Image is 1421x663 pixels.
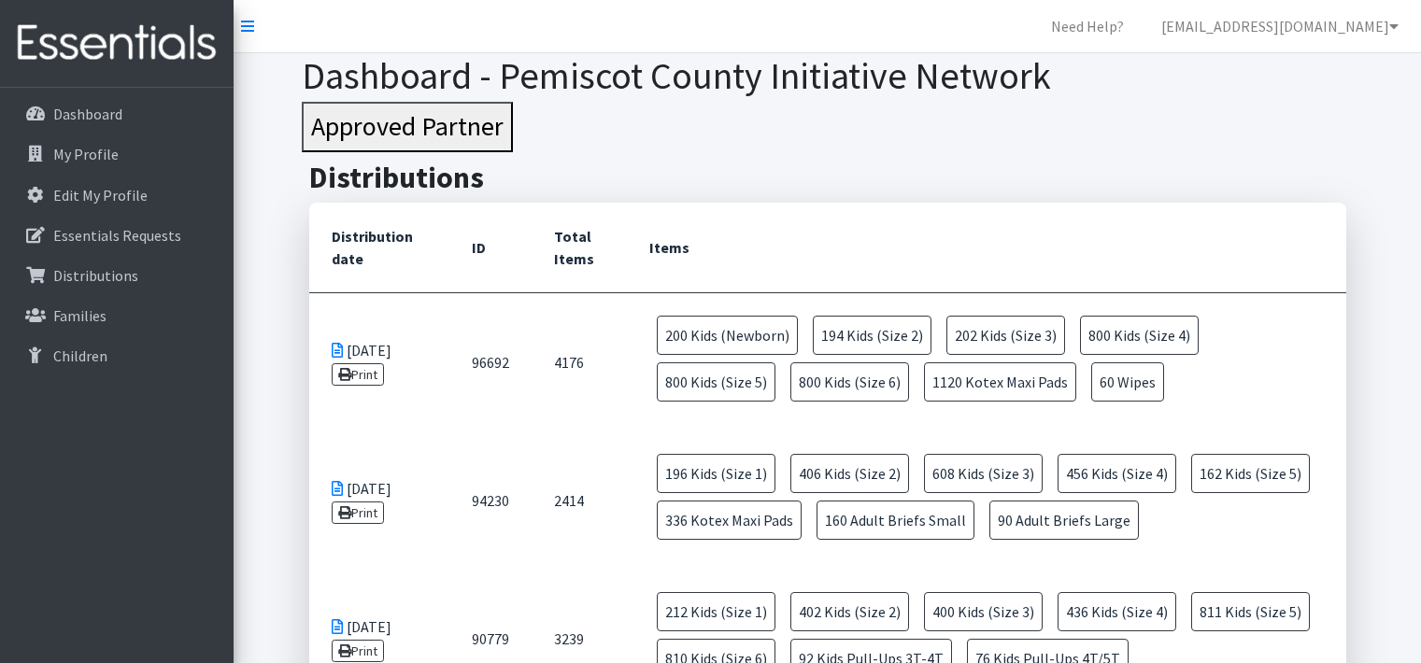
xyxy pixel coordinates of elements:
[532,292,628,431] td: 4176
[332,640,385,662] a: Print
[7,337,226,374] a: Children
[53,306,107,325] p: Families
[449,431,532,570] td: 94230
[946,316,1065,355] span: 202 Kids (Size 3)
[790,454,909,493] span: 406 Kids (Size 2)
[53,105,122,123] p: Dashboard
[309,431,449,570] td: [DATE]
[332,363,385,386] a: Print
[302,102,513,152] button: Approved Partner
[1146,7,1414,45] a: [EMAIL_ADDRESS][DOMAIN_NAME]
[813,316,931,355] span: 194 Kids (Size 2)
[53,226,181,245] p: Essentials Requests
[7,217,226,254] a: Essentials Requests
[7,176,226,214] a: Edit My Profile
[309,203,449,293] th: Distribution date
[449,292,532,431] td: 96692
[657,362,775,402] span: 800 Kids (Size 5)
[449,203,532,293] th: ID
[53,186,148,205] p: Edit My Profile
[817,501,974,540] span: 160 Adult Briefs Small
[1191,592,1310,631] span: 811 Kids (Size 5)
[989,501,1139,540] span: 90 Adult Briefs Large
[532,203,628,293] th: Total Items
[7,135,226,173] a: My Profile
[627,203,1345,293] th: Items
[332,501,385,524] a: Print
[657,316,798,355] span: 200 Kids (Newborn)
[53,145,119,163] p: My Profile
[1036,7,1139,45] a: Need Help?
[53,266,138,285] p: Distributions
[7,257,226,294] a: Distributions
[309,292,449,431] td: [DATE]
[657,501,802,540] span: 336 Kotex Maxi Pads
[532,431,628,570] td: 2414
[1191,454,1310,493] span: 162 Kids (Size 5)
[309,160,1346,195] h2: Distributions
[1091,362,1164,402] span: 60 Wipes
[790,592,909,631] span: 402 Kids (Size 2)
[657,592,775,631] span: 212 Kids (Size 1)
[790,362,909,402] span: 800 Kids (Size 6)
[657,454,775,493] span: 196 Kids (Size 1)
[53,346,107,365] p: Children
[7,12,226,75] img: HumanEssentials
[1058,592,1176,631] span: 436 Kids (Size 4)
[1058,454,1176,493] span: 456 Kids (Size 4)
[302,53,1353,98] h1: Dashboard - Pemiscot County Initiative Network
[1080,316,1199,355] span: 800 Kids (Size 4)
[7,95,226,133] a: Dashboard
[924,592,1043,631] span: 400 Kids (Size 3)
[924,454,1043,493] span: 608 Kids (Size 3)
[924,362,1076,402] span: 1120 Kotex Maxi Pads
[7,297,226,334] a: Families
